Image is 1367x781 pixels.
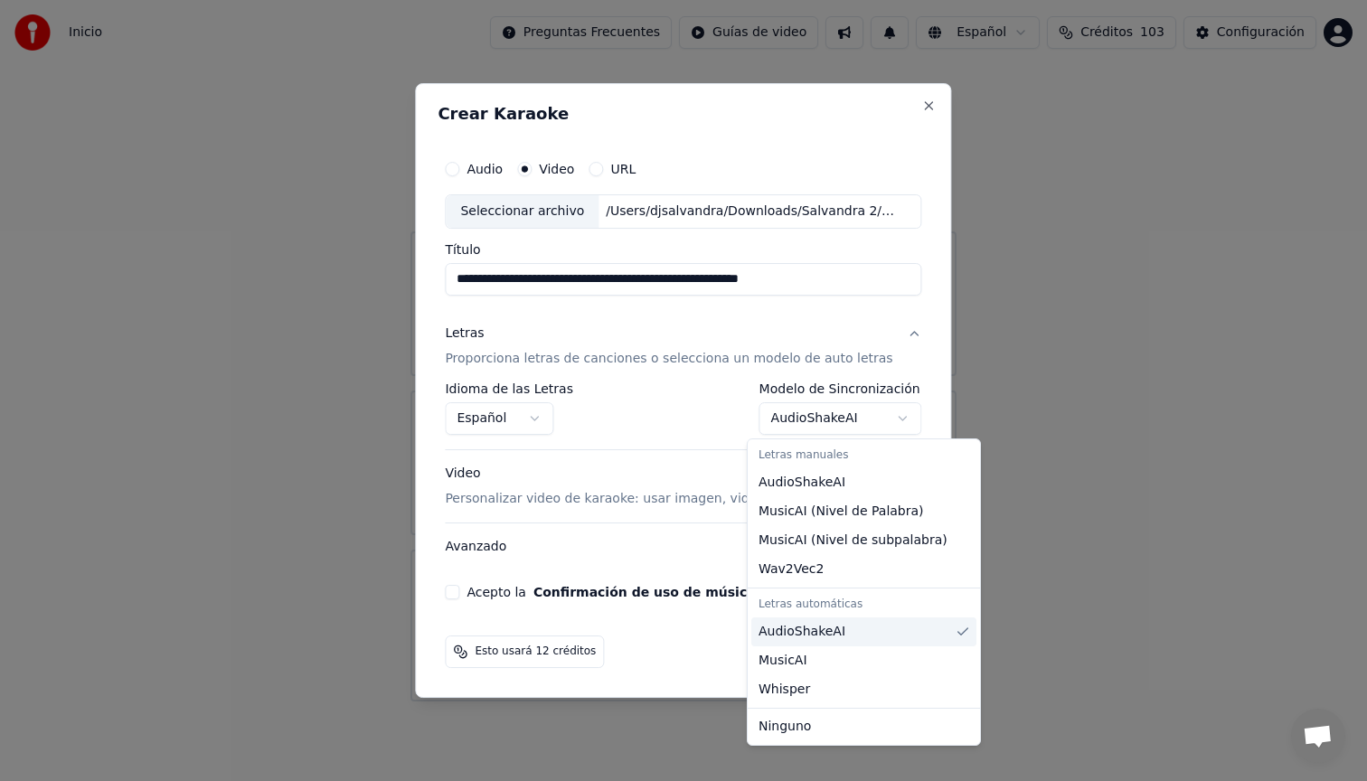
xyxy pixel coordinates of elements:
div: Letras manuales [751,443,976,468]
span: MusicAI ( Nivel de subpalabra ) [759,532,947,550]
span: Whisper [759,681,810,699]
span: MusicAI [759,652,807,670]
span: Ninguno [759,718,811,736]
div: Letras automáticas [751,592,976,617]
span: AudioShakeAI [759,623,845,641]
span: Wav2Vec2 [759,560,824,579]
span: AudioShakeAI [759,474,845,492]
span: MusicAI ( Nivel de Palabra ) [759,503,924,521]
